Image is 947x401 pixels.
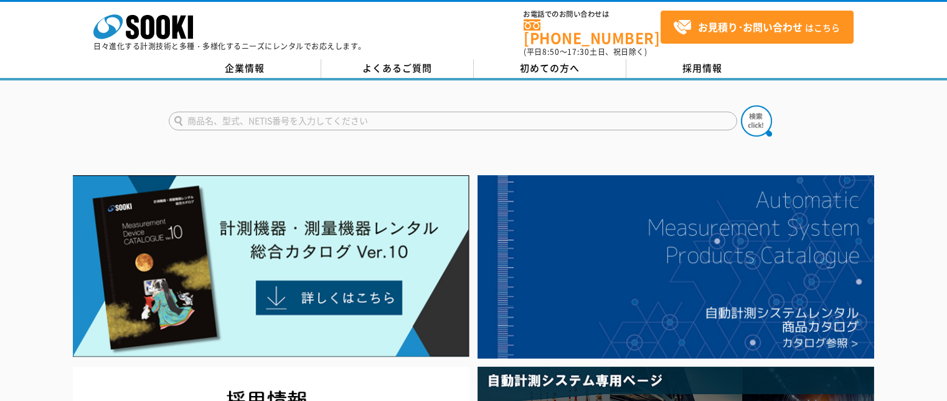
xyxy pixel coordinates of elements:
[520,61,580,75] span: 初めての方へ
[698,19,803,34] strong: お見積り･お問い合わせ
[524,11,661,18] span: お電話でのお問い合わせは
[626,59,779,78] a: 採用情報
[741,105,772,137] img: btn_search.png
[542,46,560,57] span: 8:50
[524,46,647,57] span: (平日 ～ 土日、祝日除く)
[321,59,474,78] a: よくあるご質問
[673,18,840,37] span: はこちら
[524,19,661,45] a: [PHONE_NUMBER]
[93,42,366,50] p: 日々進化する計測技術と多種・多様化するニーズにレンタルでお応えします。
[567,46,590,57] span: 17:30
[169,59,321,78] a: 企業情報
[478,175,874,359] img: 自動計測システムカタログ
[73,175,469,357] img: Catalog Ver10
[661,11,854,44] a: お見積り･お問い合わせはこちら
[474,59,626,78] a: 初めての方へ
[169,112,737,130] input: 商品名、型式、NETIS番号を入力してください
